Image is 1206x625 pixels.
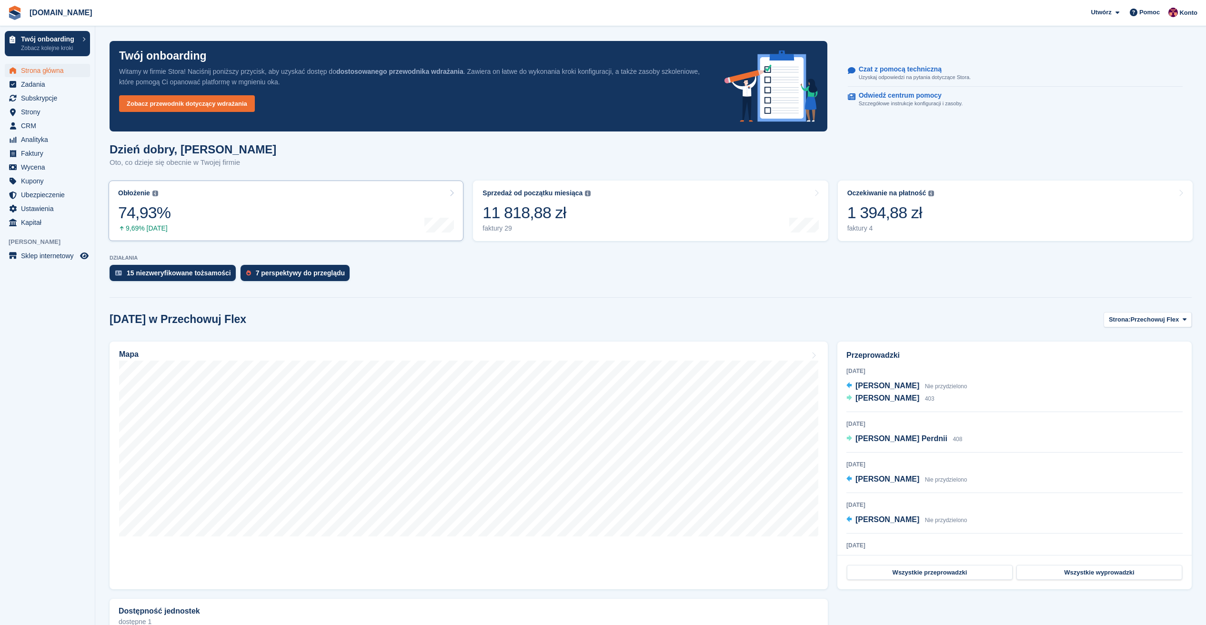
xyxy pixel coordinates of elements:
div: 7 perspektywy do przeglądu [256,269,345,277]
div: 15 niezweryfikowane tożsamości [127,269,231,277]
div: 11 818,88 zł [482,203,591,222]
img: icon-info-grey-7440780725fd019a000dd9b08b2336e03edf1995a4989e88bcd33f0948082b44.svg [152,191,158,196]
a: [PERSON_NAME] Nie przydzielono [846,514,967,526]
a: Wszystkie przeprowadzki [847,565,1013,580]
a: Czat z pomocą techniczną Uzyskaj odpowiedzi na pytania dotyczące Stora. [848,60,1183,87]
a: menu [5,91,90,105]
div: 1 394,88 zł [847,203,935,222]
a: Zobacz przewodnik dotyczący wdrażania [119,95,255,112]
span: CRM [21,119,78,132]
span: Kapitał [21,216,78,229]
a: [PERSON_NAME] Nie przydzielono [846,380,967,393]
p: Twój onboarding [21,36,78,42]
a: menu [5,64,90,77]
span: Utwórz [1091,8,1111,17]
div: faktury 4 [847,224,935,232]
span: Pomoc [1139,8,1160,17]
a: Oczekiwanie na płatność 1 394,88 zł faktury 4 [838,181,1193,241]
strong: dostosowanego przewodnika wdrażania [336,68,463,75]
a: Podgląd sklepu [79,250,90,262]
div: [DATE] [846,460,1183,469]
span: [PERSON_NAME] [9,237,95,247]
p: DZIAŁANIA [110,255,1192,261]
div: [DATE] [846,501,1183,509]
a: menu [5,216,90,229]
span: Nie przydzielono [925,476,967,483]
span: [PERSON_NAME] [855,515,919,524]
span: Strona: [1109,315,1131,324]
a: Twój onboarding Zobacz kolejne kroki [5,31,90,56]
p: Odwiedź centrum pomocy [859,91,955,100]
a: menu [5,147,90,160]
div: [DATE] [846,541,1183,550]
h2: Mapa [119,350,139,359]
div: Oczekiwanie na płatność [847,189,926,197]
a: Mapa [110,342,828,589]
p: dostępne 1 [119,618,819,625]
a: menu [5,78,90,91]
span: [PERSON_NAME] Perdnii [855,434,947,443]
a: [PERSON_NAME] 403 [846,393,935,405]
div: 9,69% [DATE] [118,224,171,232]
span: [PERSON_NAME] [855,475,919,483]
a: Wszystkie wyprowadzki [1016,565,1182,580]
a: [PERSON_NAME] Nie przydzielono [846,474,967,486]
span: Wycena [21,161,78,174]
img: icon-info-grey-7440780725fd019a000dd9b08b2336e03edf1995a4989e88bcd33f0948082b44.svg [585,191,591,196]
span: Sklep internetowy [21,249,78,262]
p: Szczegółowe instrukcje konfiguracji i zasoby. [859,100,963,108]
h1: Dzień dobry, [PERSON_NAME] [110,143,276,156]
a: menu [5,105,90,119]
span: Kupony [21,174,78,188]
span: 403 [925,395,935,402]
div: faktury 29 [482,224,591,232]
a: menu [5,174,90,188]
span: Strona główna [21,64,78,77]
div: Obłożenie [118,189,150,197]
span: [PERSON_NAME] [855,382,919,390]
img: verify_identity-adf6edd0f0f0b5bbfe63781bf79b02c33cf7c696d77639b501bdc392416b5a36.svg [115,270,122,276]
span: Strony [21,105,78,119]
div: 74,93% [118,203,171,222]
a: 15 niezweryfikowane tożsamości [110,265,241,286]
button: Strona: Przechowuj Flex [1104,312,1192,328]
img: Mateusz Kacwin [1168,8,1178,17]
p: Oto, co dzieje się obecnie w Twojej firmie [110,157,276,168]
span: Analityka [21,133,78,146]
span: Subskrypcje [21,91,78,105]
a: Sprzedaż od początku miesiąca 11 818,88 zł faktury 29 [473,181,828,241]
p: Witamy w firmie Stora! Naciśnij poniższy przycisk, aby uzyskać dostęp do . Zawiera on łatwe do wy... [119,66,709,87]
img: stora-icon-8386f47178a22dfd0bd8f6a31ec36ba5ce8667c1dd55bd0f319d3a0aa187defe.svg [8,6,22,20]
p: Czat z pomocą techniczną [859,65,963,73]
div: Sprzedaż od początku miesiąca [482,189,583,197]
div: [DATE] [846,420,1183,428]
p: Uzyskaj odpowiedzi na pytania dotyczące Stora. [859,73,971,81]
a: menu [5,161,90,174]
span: Nie przydzielono [925,383,967,390]
a: [PERSON_NAME] Perdnii 408 [846,433,962,445]
a: menu [5,249,90,262]
a: Odwiedź centrum pomocy Szczegółowe instrukcje konfiguracji i zasoby. [848,87,1183,112]
span: Zadania [21,78,78,91]
a: Obłożenie 74,93% 9,69% [DATE] [109,181,463,241]
span: Przechowuj Flex [1130,315,1179,324]
a: menu [5,188,90,202]
p: Twój onboarding [119,50,207,61]
a: menu [5,119,90,132]
span: Ubezpieczenie [21,188,78,202]
h2: Dostępność jednostek [119,607,200,615]
span: Faktury [21,147,78,160]
span: [PERSON_NAME] [855,394,919,402]
a: menu [5,202,90,215]
img: icon-info-grey-7440780725fd019a000dd9b08b2336e03edf1995a4989e88bcd33f0948082b44.svg [928,191,934,196]
img: onboarding-info-6c161a55d2c0e0a8cae90662b2fe09162a5109e8cc188191df67fb4f79e88e88.svg [724,50,818,122]
img: prospect-51fa495bee0391a8d652442698ab0144808aea92771e9ea1ae160a38d050c398.svg [246,270,251,276]
h2: [DATE] w Przechowuj Flex [110,313,246,326]
span: Ustawienia [21,202,78,215]
h2: Przeprowadzki [846,350,1183,361]
a: [DOMAIN_NAME] [26,5,96,20]
div: [DATE] [846,367,1183,375]
span: Nie przydzielono [925,517,967,524]
span: Konto [1179,8,1197,18]
span: 408 [953,436,962,443]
